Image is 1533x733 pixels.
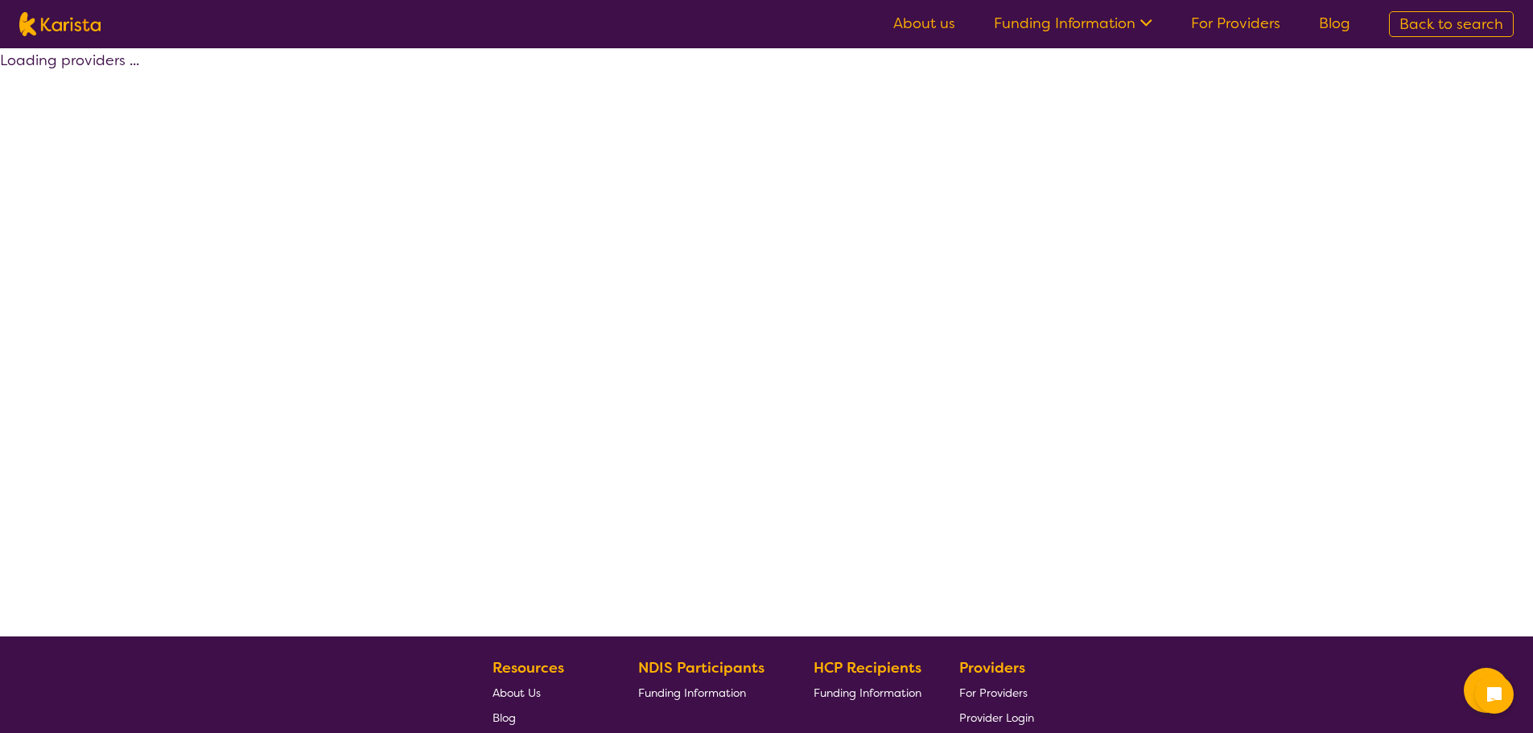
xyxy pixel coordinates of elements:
span: Funding Information [638,686,746,700]
span: Provider Login [959,710,1034,725]
b: NDIS Participants [638,658,764,677]
img: Karista logo [19,12,101,36]
a: Provider Login [959,705,1034,730]
a: For Providers [959,680,1034,705]
a: For Providers [1191,14,1280,33]
a: About us [893,14,955,33]
a: Funding Information [994,14,1152,33]
span: Funding Information [814,686,921,700]
b: Providers [959,658,1025,677]
span: Back to search [1399,14,1503,34]
a: About Us [492,680,600,705]
b: HCP Recipients [814,658,921,677]
a: Blog [1319,14,1350,33]
button: Channel Menu [1464,668,1509,713]
a: Funding Information [814,680,921,705]
span: For Providers [959,686,1028,700]
span: About Us [492,686,541,700]
a: Funding Information [638,680,777,705]
a: Back to search [1389,11,1514,37]
span: Blog [492,710,516,725]
b: Resources [492,658,564,677]
a: Blog [492,705,600,730]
